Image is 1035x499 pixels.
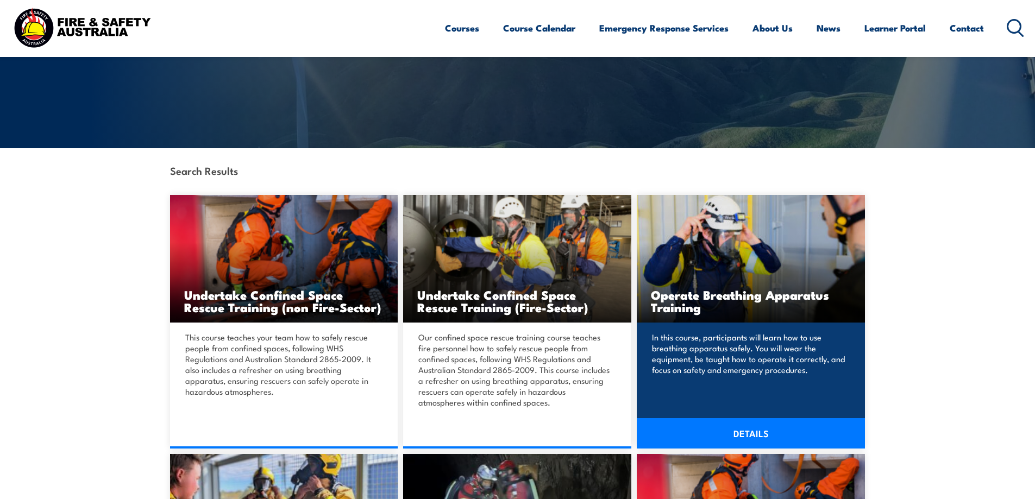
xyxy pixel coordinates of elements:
[170,163,238,178] strong: Search Results
[417,288,617,313] h3: Undertake Confined Space Rescue Training (Fire-Sector)
[637,195,865,323] img: Operate breathing apparatus-626
[950,14,984,42] a: Contact
[817,14,840,42] a: News
[637,418,865,449] a: DETAILS
[752,14,793,42] a: About Us
[651,288,851,313] h3: Operate Breathing Apparatus Training
[170,195,398,323] a: Undertake Confined Space Rescue Training (non Fire-Sector)
[418,332,613,408] p: Our confined space rescue training course teaches fire personnel how to safely rescue people from...
[503,14,575,42] a: Course Calendar
[652,332,846,375] p: In this course, participants will learn how to use breathing apparatus safely. You will wear the ...
[185,332,380,397] p: This course teaches your team how to safely rescue people from confined spaces, following WHS Reg...
[403,195,631,323] a: Undertake Confined Space Rescue Training (Fire-Sector)
[864,14,926,42] a: Learner Portal
[184,288,384,313] h3: Undertake Confined Space Rescue Training (non Fire-Sector)
[637,195,865,323] a: Operate Breathing Apparatus Training
[170,195,398,323] img: Undertake Confined Space Rescue Training (non Fire-Sector) (2)
[599,14,729,42] a: Emergency Response Services
[403,195,631,323] img: Undertake Confined Space Rescue (Fire-Sector) TRAINING
[445,14,479,42] a: Courses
